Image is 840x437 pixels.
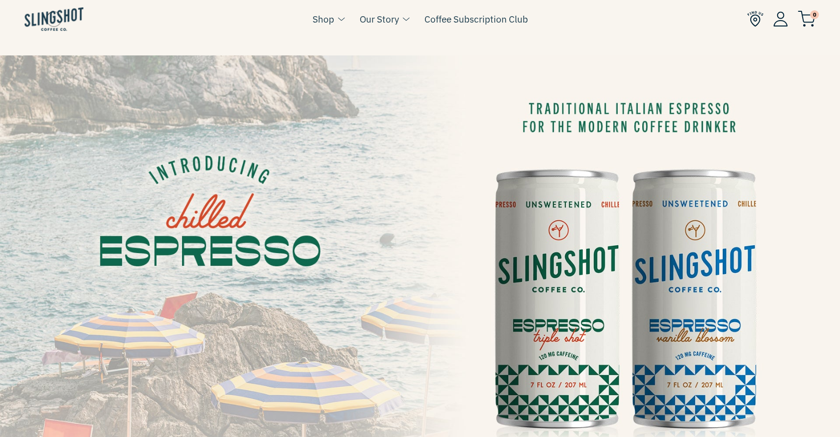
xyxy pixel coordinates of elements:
img: cart [798,11,815,27]
a: Our Story [360,12,399,26]
img: Account [773,11,788,26]
a: 0 [798,13,815,25]
img: Find Us [747,11,763,27]
span: 0 [810,10,819,19]
a: Shop [313,12,334,26]
a: Coffee Subscription Club [424,12,528,26]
